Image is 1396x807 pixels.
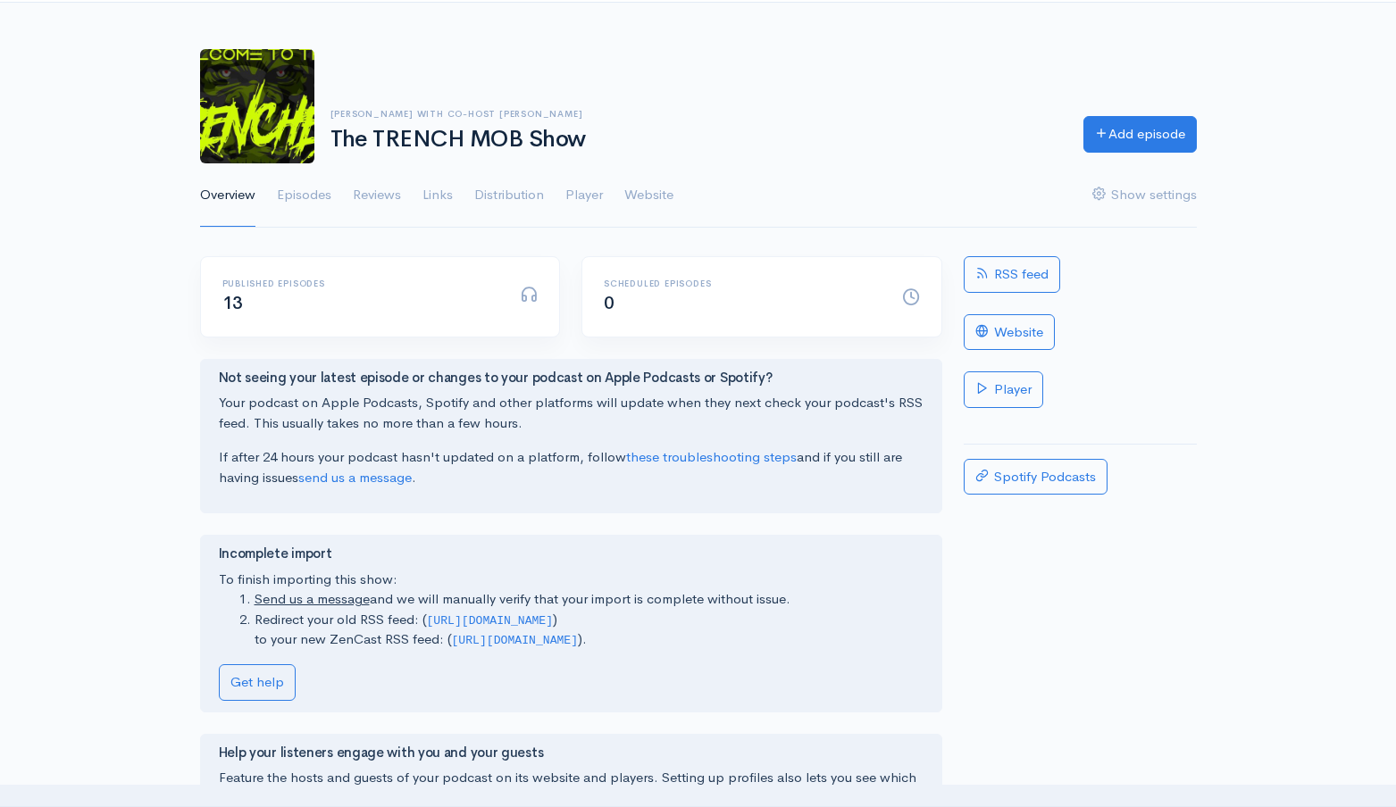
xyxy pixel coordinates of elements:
[452,634,579,647] code: [URL][DOMAIN_NAME]
[222,279,499,288] h6: Published episodes
[474,163,544,228] a: Distribution
[1083,116,1197,153] a: Add episode
[222,292,243,314] span: 13
[330,109,1062,119] h6: [PERSON_NAME] with Co-Host [PERSON_NAME]
[604,279,881,288] h6: Scheduled episodes
[255,589,924,610] li: and we will manually verify that your import is complete without issue.
[422,163,453,228] a: Links
[626,448,797,465] a: these troubleshooting steps
[353,163,401,228] a: Reviews
[255,590,370,607] a: Send us a message
[298,469,412,486] a: send us a message
[219,745,924,761] h4: Help your listeners engage with you and your guests
[330,127,1062,153] h1: The TRENCH MOB Show
[219,393,924,433] p: Your podcast on Apple Podcasts, Spotify and other platforms will update when they next check your...
[219,664,296,701] a: Get help
[277,163,331,228] a: Episodes
[964,314,1055,351] a: Website
[964,371,1043,408] a: Player
[565,163,603,228] a: Player
[964,256,1060,293] a: RSS feed
[219,546,924,562] h4: Incomplete import
[604,292,614,314] span: 0
[200,163,255,228] a: Overview
[219,546,924,700] div: To finish importing this show:
[219,370,924,386] h4: Not seeing your latest episode or changes to your podcast on Apple Podcasts or Spotify?
[255,610,924,650] li: Redirect your old RSS feed: ( ) to your new ZenCast RSS feed: ( ).
[964,459,1108,495] a: Spotify Podcasts
[1092,163,1197,228] a: Show settings
[624,163,673,228] a: Website
[427,614,554,628] code: [URL][DOMAIN_NAME]
[219,447,924,487] p: If after 24 hours your podcast hasn't updated on a platform, follow and if you still are having i...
